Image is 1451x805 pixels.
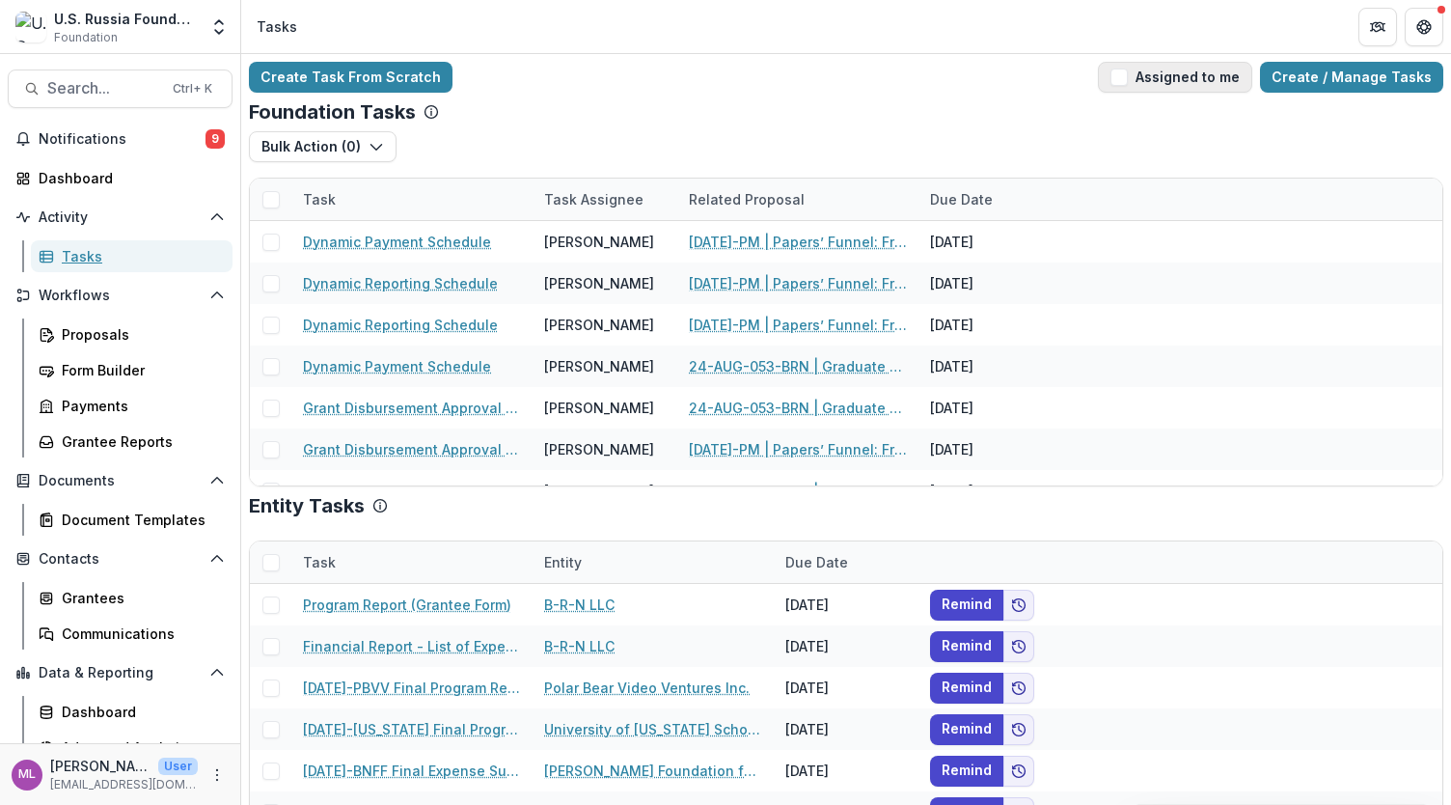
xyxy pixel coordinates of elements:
div: Grantees [62,588,217,608]
button: Open Workflows [8,280,233,311]
div: Grantee Reports [62,431,217,452]
div: Task Assignee [533,179,677,220]
button: Remind [930,714,1003,745]
span: Workflows [39,288,202,304]
div: [DATE] [918,221,1063,263]
div: Due Date [918,179,1063,220]
div: Related Proposal [677,179,918,220]
div: [DATE] [918,429,1063,470]
p: Foundation Tasks [249,100,416,124]
a: Payments [31,390,233,422]
button: More [205,763,229,787]
a: Proposals [31,319,233,350]
span: Activity [39,209,202,226]
button: Partners [1358,8,1397,46]
div: U.S. Russia Foundation [54,9,198,29]
span: Search... [47,79,161,97]
div: [PERSON_NAME] [544,232,654,252]
span: Documents [39,473,202,489]
a: 24-AUG-053-BRN | Graduate Research Cooperation Project 2.0 [689,356,907,376]
a: Dynamic Reporting Schedule [303,315,498,335]
div: Ctrl + K [169,78,216,99]
div: Task [291,541,533,583]
button: Add to friends [1003,631,1034,662]
button: Notifications9 [8,124,233,154]
a: Polar Bear Video Ventures Inc. [544,678,750,698]
button: Open Data & Reporting [8,657,233,688]
div: Communications [62,624,217,644]
button: Remind [930,756,1003,787]
div: [DATE] [918,263,1063,304]
a: [DATE]-PM | Papers’ Funnel: From the Emigrant Community Media to the Commercial Client Stream [689,273,907,293]
div: Task [291,179,533,220]
div: Entity [533,541,774,583]
img: U.S. Russia Foundation [15,12,46,42]
div: Due Date [774,541,918,583]
span: Foundation [54,29,118,46]
a: Communications [31,618,233,650]
a: Grant Disbursement Approval Form [303,398,521,418]
div: Maria Lvova [18,768,36,781]
div: [DATE] [918,304,1063,346]
div: [PERSON_NAME] [544,439,654,459]
a: Create Task From Scratch [249,62,452,93]
div: Proposals [62,324,217,345]
button: Open entity switcher [205,8,233,46]
a: B-R-N LLC [544,595,615,615]
a: B-R-N LLC [544,636,615,656]
div: Entity [533,552,593,572]
div: Tasks [257,16,297,37]
button: Add to friends [1003,590,1034,621]
div: [PERSON_NAME] [544,315,654,335]
button: Add to friends [1003,756,1034,787]
a: Program Report (Grantee Form) [303,595,511,615]
div: [PERSON_NAME] [544,481,654,501]
button: Remind [930,673,1003,704]
button: Search... [8,69,233,108]
nav: breadcrumb [249,13,305,41]
a: Dynamic Payment Schedule [303,356,491,376]
button: Get Help [1405,8,1443,46]
div: [DATE] [774,708,918,750]
p: User [158,758,198,775]
a: Dynamic Payment Schedule [303,232,491,252]
a: Financial Report - List of Expenses (Grantee Form) [303,636,521,656]
button: Open Contacts [8,543,233,574]
div: [PERSON_NAME] [544,398,654,418]
a: Dynamic Reporting Schedule [303,481,498,501]
a: Grantees [31,582,233,614]
a: 24-AUG-053-BRN | Graduate Research Cooperation Project 2.0 [689,481,907,501]
a: [DATE]-PBVV Final Program Report [303,678,521,698]
span: Notifications [39,131,205,148]
a: Grant Disbursement Approval Form [303,439,521,459]
a: 24-AUG-053-BRN | Graduate Research Cooperation Project 2.0 [689,398,907,418]
div: Task [291,189,347,209]
p: [PERSON_NAME] [50,756,151,776]
a: [DATE]-BNFF Final Expense Summary [303,761,521,781]
a: [DATE]-PM | Papers’ Funnel: From the Emigrant Community Media to the Commercial Client Stream [689,315,907,335]
a: Create / Manage Tasks [1260,62,1443,93]
button: Assigned to me [1098,62,1252,93]
button: Remind [930,631,1003,662]
button: Open Documents [8,465,233,496]
div: Task [291,552,347,572]
div: Payments [62,396,217,416]
div: Related Proposal [677,189,816,209]
button: Bulk Action (0) [249,131,397,162]
p: [EMAIL_ADDRESS][DOMAIN_NAME] [50,776,198,793]
div: Due Date [918,189,1004,209]
a: [DATE]-[US_STATE] Final Program Report [303,719,521,739]
div: [DATE] [774,584,918,625]
div: [DATE] [774,625,918,667]
a: Dashboard [8,162,233,194]
div: [PERSON_NAME] [544,273,654,293]
a: [DATE]-PM | Papers’ Funnel: From the Emigrant Community Media to the Commercial Client Stream [689,439,907,459]
div: [DATE] [918,387,1063,429]
div: [DATE] [774,667,918,708]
